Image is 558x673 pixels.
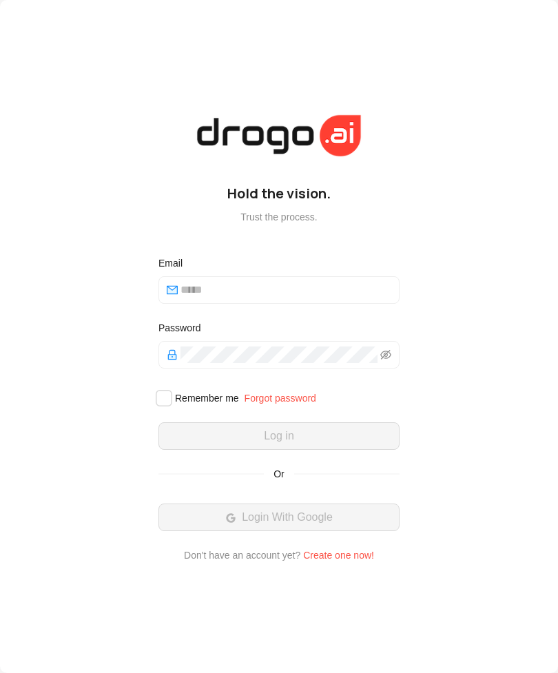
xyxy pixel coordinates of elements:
label: Password [158,320,210,335]
label: Email [158,256,192,271]
span: Or [264,466,294,482]
span: lock [167,349,178,360]
span: eye-invisible [380,349,391,360]
span: Don't have an account yet? [184,550,300,561]
a: Forgot password [245,393,316,404]
span: mail [167,284,178,296]
img: hera logo [193,110,365,161]
h5: Hold the vision. [158,185,400,202]
a: Create one now! [303,550,374,561]
p: Trust the process. [158,211,400,222]
button: Log in [158,422,400,450]
span: Remember me [169,391,245,406]
button: Login With Google [158,504,400,531]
